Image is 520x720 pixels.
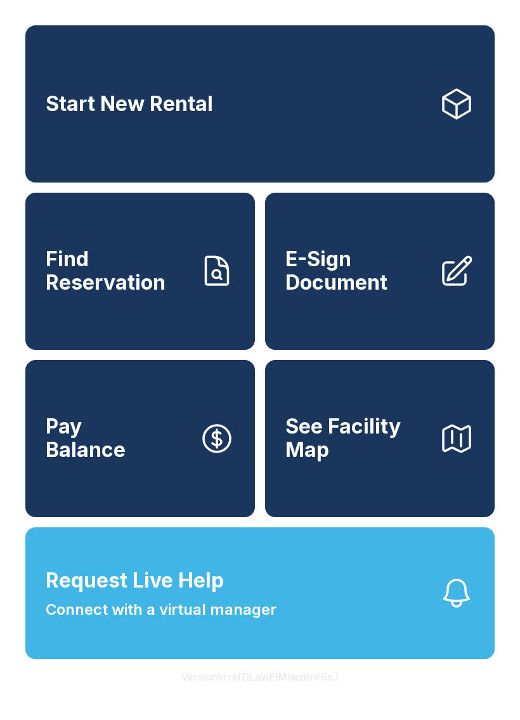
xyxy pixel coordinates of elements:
button: VersionkrrefDLawElMlwz8nfSsJ [171,659,349,695]
a: E-Sign Document [265,193,495,350]
span: Request Live Help [46,565,224,596]
button: PayBalance [25,360,255,517]
a: Start New Rental [25,25,495,183]
a: Find Reservation [25,193,255,350]
button: Request Live HelpConnect with a virtual manager [25,527,495,659]
span: Find Reservation [46,248,189,294]
span: E-Sign Document [285,248,429,294]
span: Pay Balance [46,415,126,461]
span: See Facility Map [285,415,429,461]
button: See Facility Map [265,360,495,517]
span: Start New Rental [46,93,213,116]
span: Connect with a virtual manager [46,598,276,621]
